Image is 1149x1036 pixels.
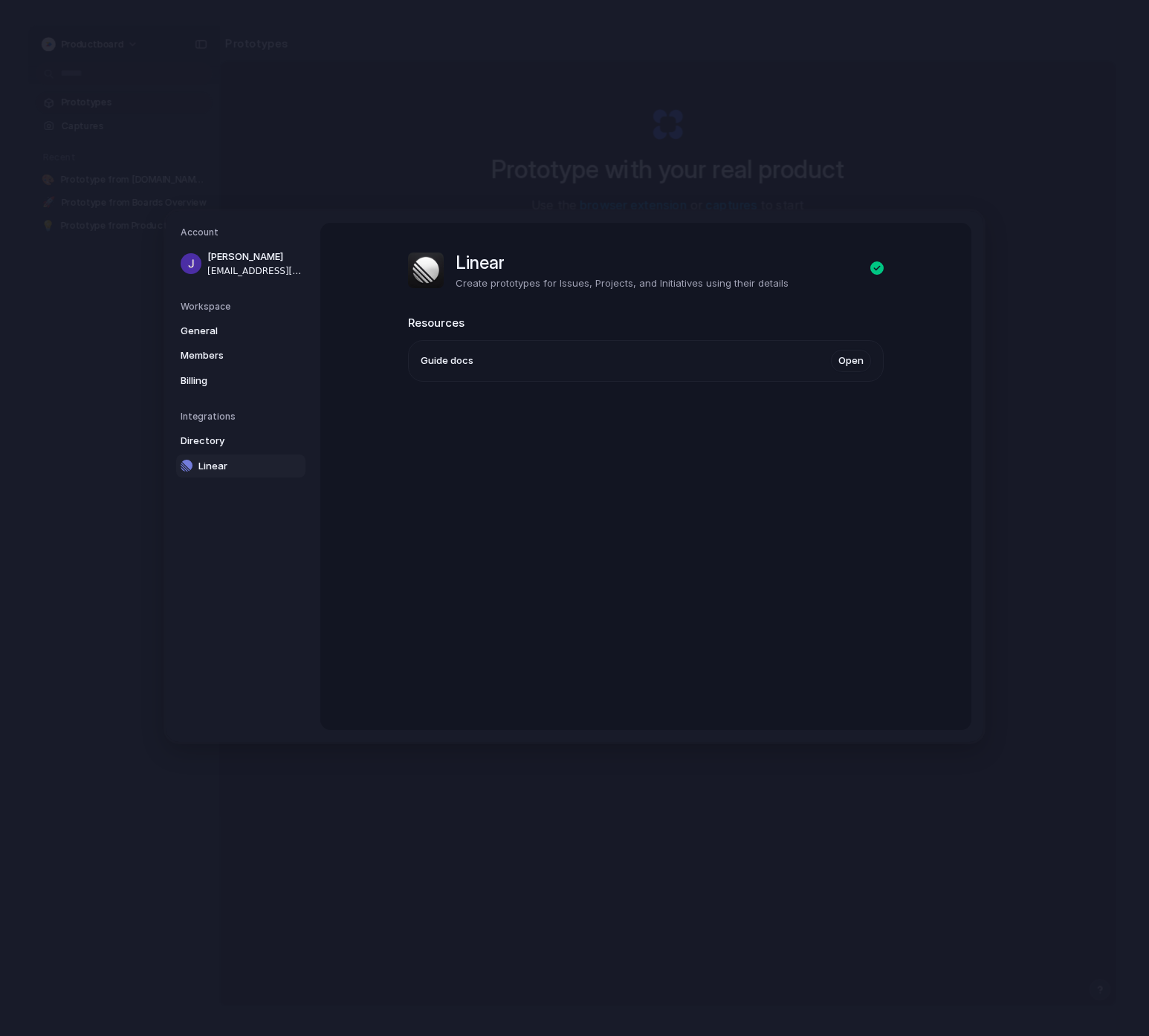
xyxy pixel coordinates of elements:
[207,250,302,264] span: [PERSON_NAME]
[408,315,884,332] h2: Resources
[421,354,473,368] span: Guide docs
[198,459,294,474] span: Linear
[176,319,305,343] a: General
[181,410,305,423] h5: Integrations
[456,250,789,276] h1: Linear
[181,434,276,449] span: Directory
[831,350,871,372] a: Open
[207,264,302,278] span: [EMAIL_ADDRESS][PERSON_NAME][DOMAIN_NAME]
[176,344,305,368] a: Members
[181,324,276,339] span: General
[176,429,305,453] a: Directory
[181,348,276,363] span: Members
[176,455,305,478] a: Linear
[176,245,305,282] a: [PERSON_NAME][EMAIL_ADDRESS][PERSON_NAME][DOMAIN_NAME]
[181,226,305,239] h5: Account
[181,300,305,313] h5: Workspace
[181,374,276,388] span: Billing
[176,369,305,393] a: Billing
[456,276,789,291] p: Create prototypes for Issues, Projects, and Initiatives using their details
